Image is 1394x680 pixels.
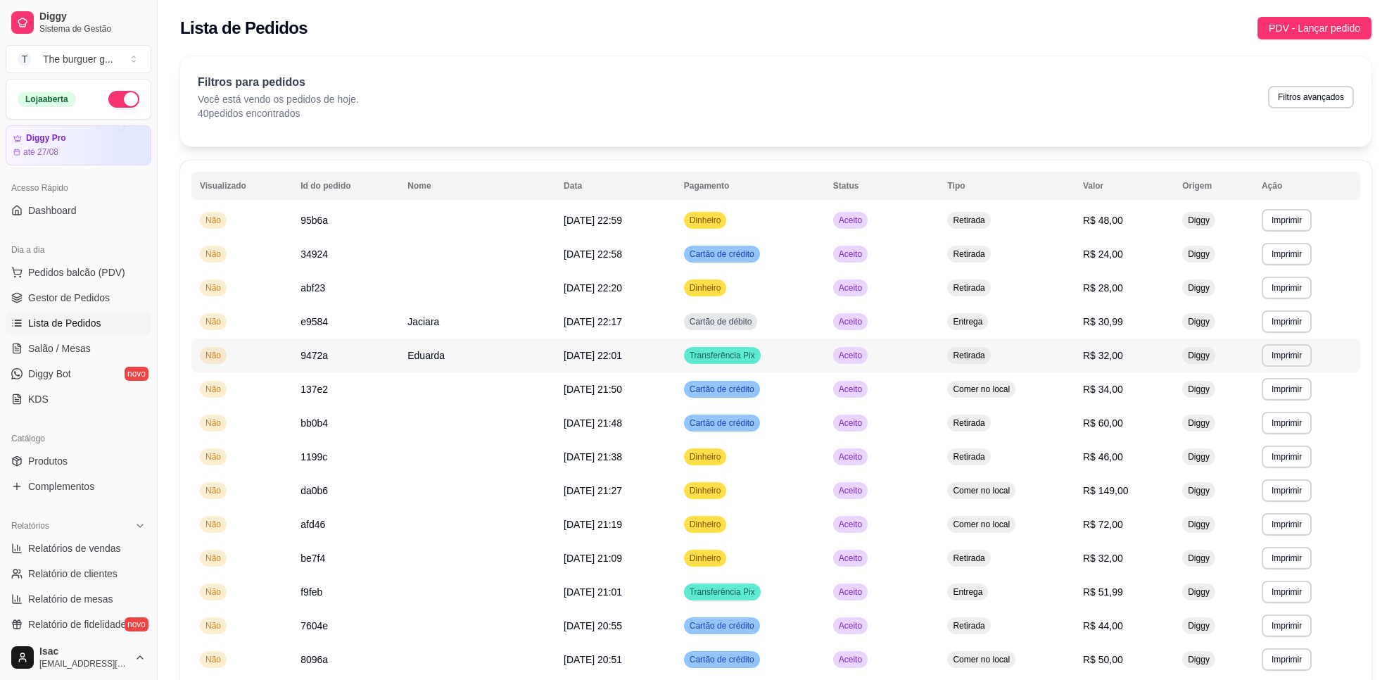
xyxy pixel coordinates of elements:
[1185,553,1212,564] span: Diggy
[1083,215,1123,226] span: R$ 48,00
[1185,485,1212,496] span: Diggy
[6,388,151,410] a: KDS
[687,451,724,462] span: Dinheiro
[1185,316,1212,327] span: Diggy
[399,172,555,200] th: Nome
[1262,277,1312,299] button: Imprimir
[1262,615,1312,637] button: Imprimir
[836,485,865,496] span: Aceito
[1262,378,1312,401] button: Imprimir
[39,23,146,34] span: Sistema de Gestão
[950,350,987,361] span: Retirada
[300,586,322,598] span: f9feb
[203,248,224,260] span: Não
[1262,243,1312,265] button: Imprimir
[687,384,757,395] span: Cartão de crédito
[1185,282,1212,294] span: Diggy
[564,586,622,598] span: [DATE] 21:01
[203,553,224,564] span: Não
[1185,451,1212,462] span: Diggy
[300,417,328,429] span: bb0b4
[1185,586,1212,598] span: Diggy
[6,45,151,73] button: Select a team
[687,248,757,260] span: Cartão de crédito
[687,620,757,631] span: Cartão de crédito
[6,475,151,498] a: Complementos
[1253,172,1360,200] th: Ação
[1262,446,1312,468] button: Imprimir
[292,172,399,200] th: Id do pedido
[836,654,865,665] span: Aceito
[6,427,151,450] div: Catálogo
[950,586,985,598] span: Entrega
[1083,417,1123,429] span: R$ 60,00
[950,620,987,631] span: Retirada
[198,106,359,120] p: 40 pedidos encontrados
[300,553,325,564] span: be7f4
[1269,20,1360,36] span: PDV - Lançar pedido
[687,519,724,530] span: Dinheiro
[687,350,758,361] span: Transferência Pix
[950,553,987,564] span: Retirada
[950,384,1013,395] span: Comer no local
[687,654,757,665] span: Cartão de crédito
[836,384,865,395] span: Aceito
[564,485,622,496] span: [DATE] 21:27
[836,553,865,564] span: Aceito
[203,417,224,429] span: Não
[836,215,865,226] span: Aceito
[1262,310,1312,333] button: Imprimir
[1262,513,1312,536] button: Imprimir
[6,450,151,472] a: Produtos
[1185,519,1212,530] span: Diggy
[28,291,110,305] span: Gestor de Pedidos
[6,177,151,199] div: Acesso Rápido
[1075,172,1174,200] th: Valor
[26,133,66,144] article: Diggy Pro
[564,654,622,665] span: [DATE] 20:51
[687,586,758,598] span: Transferência Pix
[6,199,151,222] a: Dashboard
[950,519,1013,530] span: Comer no local
[836,282,865,294] span: Aceito
[180,17,308,39] h2: Lista de Pedidos
[939,172,1074,200] th: Tipo
[1262,209,1312,232] button: Imprimir
[836,620,865,631] span: Aceito
[108,91,139,108] button: Alterar Status
[18,52,32,66] span: T
[28,592,113,606] span: Relatório de mesas
[564,553,622,564] span: [DATE] 21:09
[1262,412,1312,434] button: Imprimir
[1083,248,1123,260] span: R$ 24,00
[564,620,622,631] span: [DATE] 20:55
[203,350,224,361] span: Não
[1083,620,1123,631] span: R$ 44,00
[28,454,68,468] span: Produtos
[564,248,622,260] span: [DATE] 22:58
[203,316,224,327] span: Não
[203,215,224,226] span: Não
[1083,485,1129,496] span: R$ 149,00
[1083,519,1123,530] span: R$ 72,00
[950,248,987,260] span: Retirada
[950,451,987,462] span: Retirada
[11,520,49,531] span: Relatórios
[203,384,224,395] span: Não
[1083,451,1123,462] span: R$ 46,00
[203,586,224,598] span: Não
[1185,620,1212,631] span: Diggy
[564,384,622,395] span: [DATE] 21:50
[836,586,865,598] span: Aceito
[687,485,724,496] span: Dinheiro
[6,337,151,360] a: Salão / Mesas
[6,287,151,309] a: Gestor de Pedidos
[28,203,77,218] span: Dashboard
[1257,17,1371,39] button: PDV - Lançar pedido
[300,451,327,462] span: 1199c
[407,316,439,327] span: Jaciara
[836,248,865,260] span: Aceito
[687,215,724,226] span: Dinheiro
[564,417,622,429] span: [DATE] 21:48
[1262,547,1312,569] button: Imprimir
